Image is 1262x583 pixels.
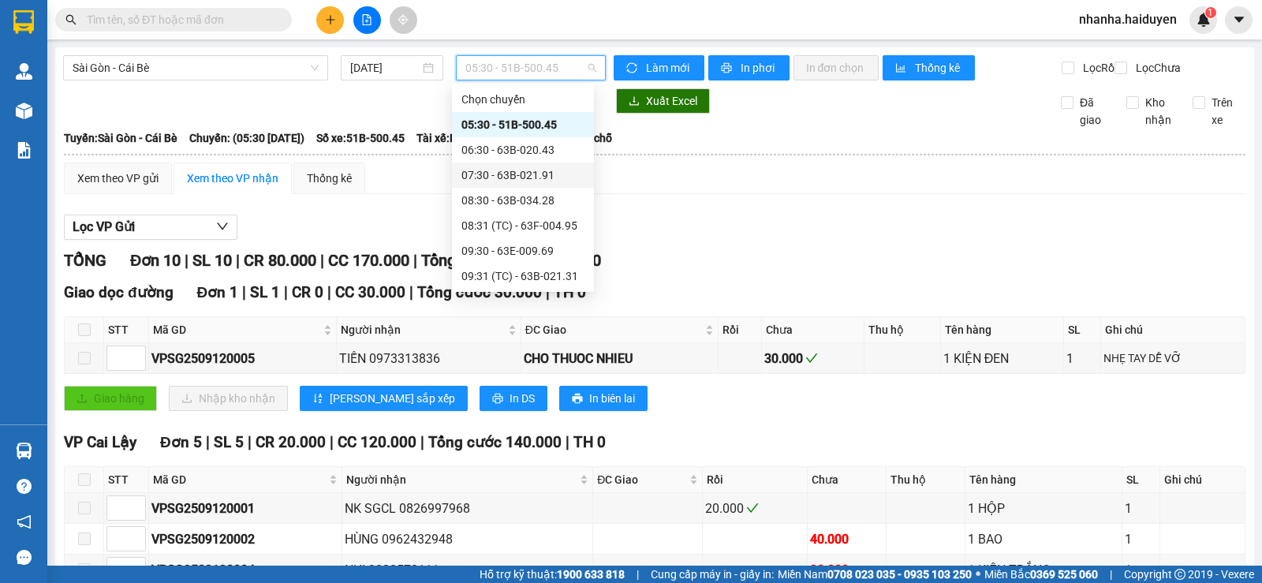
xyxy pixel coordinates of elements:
[968,499,1119,518] div: 1 HỘP
[1030,568,1098,581] strong: 0369 525 060
[242,283,246,301] span: |
[73,56,319,80] span: Sài Gòn - Cái Bè
[87,11,273,28] input: Tìm tên, số ĐT hoặc mã đơn
[64,386,157,411] button: uploadGiao hàng
[64,433,136,451] span: VP Cai Lậy
[1160,467,1245,493] th: Ghi chú
[461,242,584,260] div: 09:30 - 63E-009.69
[614,55,704,80] button: syncLàm mới
[637,566,639,583] span: |
[250,283,280,301] span: SL 1
[646,59,692,77] span: Làm mới
[316,6,344,34] button: plus
[554,283,586,301] span: TH 0
[762,317,864,343] th: Chưa
[1129,59,1183,77] span: Lọc Chưa
[73,217,135,237] span: Lọc VP Gửi
[350,59,420,77] input: 12/09/2025
[345,560,590,580] div: NHI 0383578111
[746,502,759,514] span: check
[1205,94,1246,129] span: Trên xe
[197,283,239,301] span: Đơn 1
[151,499,339,518] div: VPSG2509120001
[300,386,468,411] button: sort-ascending[PERSON_NAME] sắp xếp
[256,433,326,451] span: CR 20.000
[307,170,352,187] div: Thống kê
[409,283,413,301] span: |
[420,433,424,451] span: |
[65,14,77,25] span: search
[461,116,584,133] div: 05:30 - 51B-500.45
[703,467,808,493] th: Rồi
[778,566,972,583] span: Miền Nam
[16,103,32,119] img: warehouse-icon
[895,62,909,75] span: bar-chart
[705,499,805,518] div: 20.000
[189,129,304,147] span: Chuyến: (05:30 [DATE])
[1205,7,1216,18] sup: 1
[13,10,34,34] img: logo-vxr
[16,142,32,159] img: solution-icon
[572,393,583,405] span: printer
[151,560,339,580] div: VPSG2509120004
[805,352,818,364] span: check
[216,220,229,233] span: down
[573,433,606,451] span: TH 0
[1139,94,1180,129] span: Kho nhận
[559,386,648,411] button: printerIn biên lai
[1064,317,1101,343] th: SL
[151,349,334,368] div: VPSG2509120005
[130,251,181,270] span: Đơn 10
[417,283,542,301] span: Tổng cước 30.000
[1110,566,1112,583] span: |
[915,59,962,77] span: Thống kê
[330,433,334,451] span: |
[616,88,710,114] button: downloadXuất Excel
[1225,6,1253,34] button: caret-down
[16,63,32,80] img: warehouse-icon
[413,251,417,270] span: |
[320,251,324,270] span: |
[421,251,556,270] span: Tổng cước 250.000
[810,560,883,580] div: 20.000
[327,283,331,301] span: |
[524,349,716,368] div: CHO THUOC NHIEU
[461,267,584,285] div: 09:31 (TC) - 63B-021.31
[883,55,975,80] button: bar-chartThống kê
[325,14,336,25] span: plus
[546,283,550,301] span: |
[64,132,177,144] b: Tuyến: Sài Gòn - Cái Bè
[416,129,480,147] span: Tài xế: HÙNG
[968,529,1119,549] div: 1 BAO
[398,14,409,25] span: aim
[104,317,149,343] th: STT
[1125,560,1157,580] div: 1
[17,514,32,529] span: notification
[1174,569,1185,580] span: copyright
[646,92,697,110] span: Xuất Excel
[719,317,762,343] th: Rồi
[626,62,640,75] span: sync
[461,217,584,234] div: 08:31 (TC) - 63F-004.95
[64,283,174,301] span: Giao dọc đường
[236,251,240,270] span: |
[941,317,1064,343] th: Tên hàng
[864,317,941,343] th: Thu hộ
[1208,7,1213,18] span: 1
[1232,13,1246,27] span: caret-down
[149,493,342,524] td: VPSG2509120001
[480,566,625,583] span: Hỗ trợ kỹ thuật:
[1101,317,1245,343] th: Ghi chú
[976,571,980,577] span: ⚪️
[793,55,879,80] button: In đơn chọn
[741,59,777,77] span: In phơi
[345,499,590,518] div: NK SGCL 0826997968
[169,386,288,411] button: downloadNhập kho nhận
[428,433,562,451] span: Tổng cước 140.000
[465,56,596,80] span: 05:30 - 51B-500.45
[1125,529,1157,549] div: 1
[810,529,883,549] div: 40.000
[390,6,417,34] button: aim
[341,321,504,338] span: Người nhận
[461,192,584,209] div: 08:30 - 63B-034.28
